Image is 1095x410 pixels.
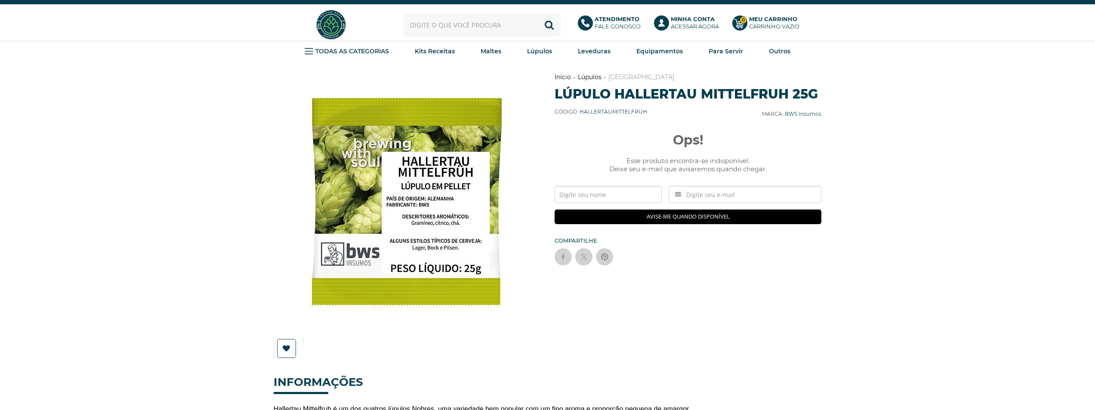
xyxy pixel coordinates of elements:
a: Maltes [481,45,501,58]
strong: TODAS AS CATEGORIAS [315,47,389,55]
b: Código: [555,108,578,115]
span: Ops! [555,132,822,148]
h1: Lúpulo Hallertau Mittelfruh 25g [555,86,822,102]
input: Digite o que você procura [403,13,561,37]
img: facebook sharing button [559,253,568,261]
a: BWS Insumos [785,111,821,117]
a: Início [555,73,571,81]
a: Lúpulos [578,73,601,81]
span: HALLERTAUMITTELFRUH [580,108,647,115]
a: Para Servir [709,45,743,58]
input: Digite seu nome [555,186,662,203]
strong: Lúpulos [527,47,552,55]
p: Fale conosco [595,15,641,30]
a: Outros [769,45,790,58]
a: [GEOGRAPHIC_DATA] [608,73,674,81]
input: Avise-me quando disponível [555,210,822,224]
img: pinterest sharing button [600,253,609,261]
img: twitter sharing button [580,253,588,261]
strong: Equipamentos [636,47,683,55]
strong: Maltes [481,47,501,55]
a: Lúpulos [527,45,552,58]
b: Atendimento [595,15,639,22]
a: AtendimentoFale conosco [578,15,645,34]
span: Esse produto encontra-se indisponível. Deixe seu e-mail que avisaremos quando chegar. [555,157,822,173]
div: Carrinho Vazio [749,23,799,30]
img: Lúpulo Hallertau Mittelfruh 25g [278,73,536,331]
a: TODAS AS CATEGORIAS [305,45,389,58]
strong: Kits Receitas [415,47,455,55]
strong: 0 [740,16,747,24]
img: Hopfen Haus BrewShop [315,9,347,41]
a: Leveduras [578,45,611,58]
strong: Leveduras [578,47,611,55]
a: Equipamentos [636,45,683,58]
strong: Outros [769,47,790,55]
button: Buscar [537,13,561,37]
a: Lista de Desejos [274,339,301,358]
strong: Para Servir [709,47,743,55]
b: Marca: [762,111,783,117]
b: Minha Conta [671,15,715,22]
a: Minha ContaAcessar agora [654,15,724,34]
a: Kits Receitas [415,45,455,58]
p: Acessar agora [671,15,719,30]
b: Meu Carrinho [749,15,797,22]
